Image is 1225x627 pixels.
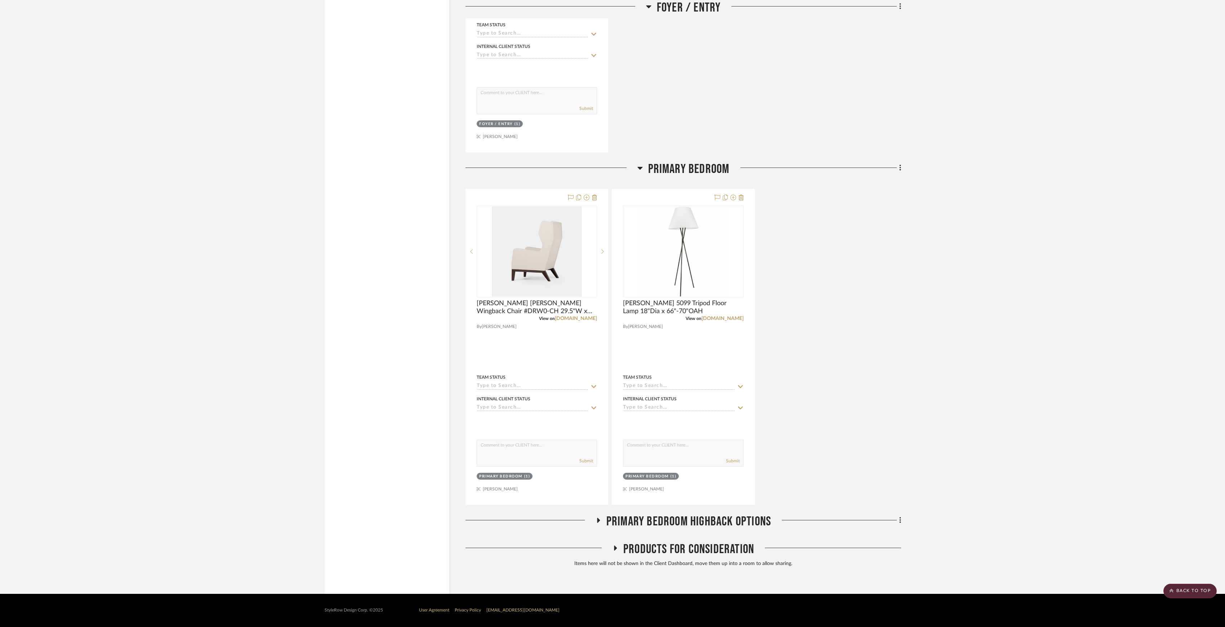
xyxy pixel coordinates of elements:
[524,474,530,479] div: (1)
[638,206,728,297] img: A.Rudin 5099 Tripod Floor Lamp 18"Dia x 66"-70"OAH
[477,383,588,390] input: Type to Search…
[477,31,588,37] input: Type to Search…
[492,206,582,297] img: Holly Hunt Darder Wingback Chair #DRW0-CH 29.5"W x 34.5"D x 43.25"H
[477,323,482,330] span: By
[477,374,505,381] div: Team Status
[455,608,481,612] a: Privacy Policy
[1163,584,1217,598] scroll-to-top-button: BACK TO TOP
[623,374,652,381] div: Team Status
[482,323,517,330] span: [PERSON_NAME]
[701,316,744,321] a: [DOMAIN_NAME]
[623,405,735,412] input: Type to Search…
[479,474,522,479] div: Primary Bedroom
[477,299,597,315] span: [PERSON_NAME] [PERSON_NAME] Wingback Chair #DRW0-CH 29.5"W x 34.5"D x 43.25"H
[606,514,771,529] span: Primary Bedroom Highback Options
[325,608,383,613] div: StyleRow Design Corp. ©2025
[579,105,593,112] button: Submit
[477,43,530,50] div: Internal Client Status
[477,22,505,28] div: Team Status
[555,316,597,321] a: [DOMAIN_NAME]
[514,121,521,127] div: (1)
[628,323,663,330] span: [PERSON_NAME]
[477,52,588,59] input: Type to Search…
[623,383,735,390] input: Type to Search…
[419,608,449,612] a: User Agreement
[479,121,513,127] div: Foyer / Entry
[465,560,901,568] div: Items here will not be shown in the Client Dashboard, move them up into a room to allow sharing.
[726,458,740,464] button: Submit
[623,299,743,315] span: [PERSON_NAME] 5099 Tripod Floor Lamp 18"Dia x 66"-70"OAH
[623,542,754,557] span: Products For Consideration
[539,316,555,321] span: View on
[623,323,628,330] span: By
[486,608,560,612] a: [EMAIL_ADDRESS][DOMAIN_NAME]
[648,161,730,177] span: Primary Bedroom
[477,396,530,402] div: Internal Client Status
[671,474,677,479] div: (1)
[477,405,588,412] input: Type to Search…
[686,316,701,321] span: View on
[625,474,669,479] div: Primary Bedroom
[579,458,593,464] button: Submit
[623,396,677,402] div: Internal Client Status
